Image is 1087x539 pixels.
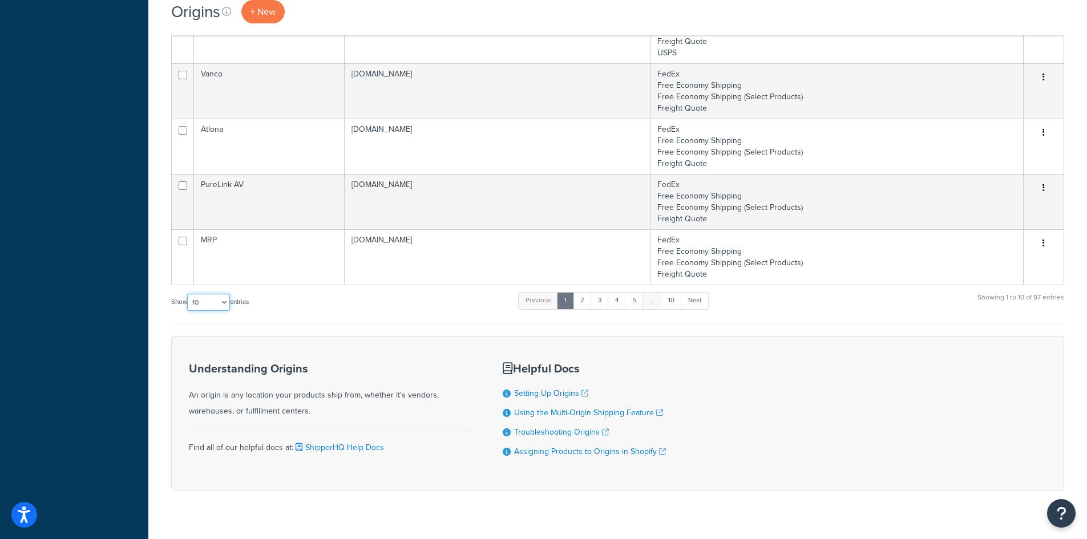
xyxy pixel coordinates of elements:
td: MRP [194,229,345,285]
a: 5 [625,292,644,309]
a: Next [681,292,709,309]
td: Atlona [194,119,345,174]
td: [DOMAIN_NAME] [345,174,650,229]
div: Find all of our helpful docs at: [189,431,474,456]
td: Vanco [194,63,345,119]
a: 10 [661,292,682,309]
span: + New [250,5,276,18]
a: ShipperHQ Help Docs [293,441,384,453]
td: FedEx Free Economy Shipping Free Economy Shipping (Select Products) Freight Quote [650,119,1024,174]
a: Setting Up Origins [514,387,588,399]
a: 2 [573,292,592,309]
label: Show entries [171,294,249,311]
a: Troubleshooting Origins [514,426,609,438]
a: Previous [518,292,558,309]
a: 3 [591,292,609,309]
td: PureLink AV [194,174,345,229]
a: Using the Multi-Origin Shipping Feature [514,407,663,419]
h1: Origins [171,1,220,23]
a: … [642,292,662,309]
td: FedEx Free Economy Shipping Free Economy Shipping (Select Products) Freight Quote [650,229,1024,285]
h3: Helpful Docs [503,362,666,375]
td: [DOMAIN_NAME] [345,229,650,285]
td: [DOMAIN_NAME] [345,119,650,174]
select: Showentries [187,294,230,311]
td: FedEx Free Economy Shipping Free Economy Shipping (Select Products) Freight Quote [650,174,1024,229]
td: FedEx Free Economy Shipping Free Economy Shipping (Select Products) Freight Quote [650,63,1024,119]
a: Assigning Products to Origins in Shopify [514,445,666,457]
a: 1 [557,292,574,309]
div: An origin is any location your products ship from, whether it's vendors, warehouses, or fulfillme... [189,362,474,419]
div: Showing 1 to 10 of 97 entries [977,291,1064,315]
h3: Understanding Origins [189,362,474,375]
a: 4 [608,292,626,309]
button: Open Resource Center [1047,499,1076,528]
td: [DOMAIN_NAME] [345,63,650,119]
